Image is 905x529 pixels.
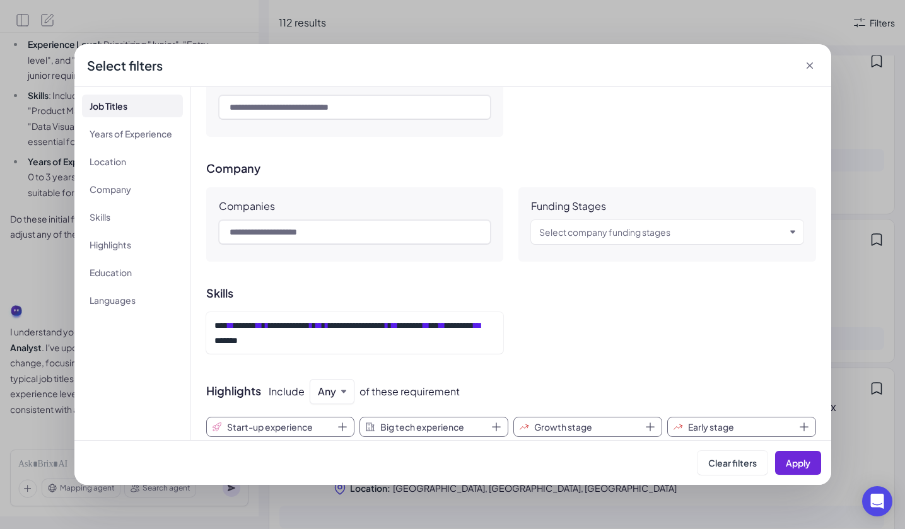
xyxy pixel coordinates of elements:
li: Education [82,261,183,284]
button: Growth stage [513,417,662,437]
div: Open Intercom Messenger [862,486,892,516]
button: Clear filters [698,451,768,475]
span: Apply [786,457,810,468]
button: Apply [775,451,821,475]
span: of these requirement [359,385,460,398]
span: Start-up experience [227,421,313,433]
div: Select filters [87,57,163,74]
span: Early stage [688,421,734,433]
li: Location [82,150,183,173]
button: Select company funding stages [539,224,785,240]
button: Early stage [667,417,816,437]
span: Growth stage [534,421,592,433]
div: Funding Stages [531,200,606,212]
h3: Company [206,162,816,175]
li: Highlights [82,233,183,256]
button: Any [318,384,336,399]
button: Big tech experience [359,417,508,437]
li: Skills [82,206,183,228]
h3: Highlights [206,379,816,404]
span: Big tech experience [380,421,464,433]
span: Clear filters [708,457,757,468]
li: Company [82,178,183,201]
h3: Skills [206,287,816,299]
div: Companies [219,200,275,212]
li: Years of Experience [82,122,183,145]
li: Languages [82,289,183,311]
div: Select company funding stages [539,224,670,240]
button: Start-up experience [206,417,355,437]
li: Job Titles [82,95,183,117]
span: Include [269,385,305,398]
